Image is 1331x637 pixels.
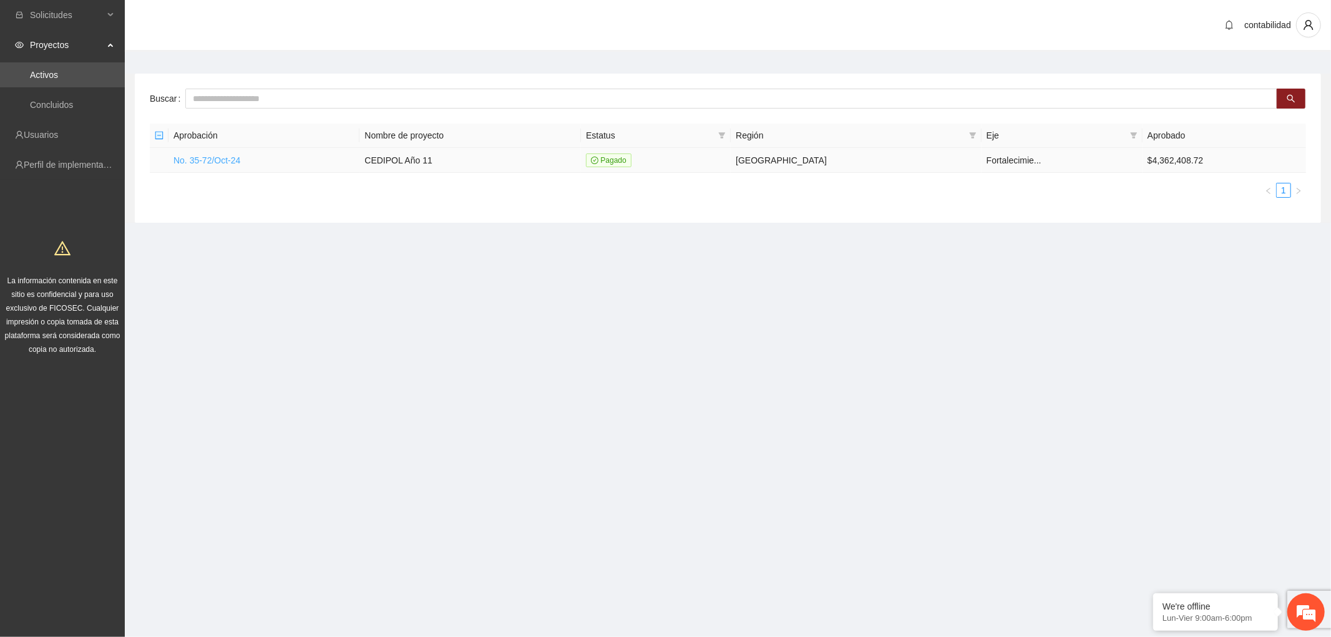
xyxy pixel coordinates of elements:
span: eye [15,41,24,49]
span: Estatus [586,129,713,142]
span: Región [736,129,964,142]
span: inbox [15,11,24,19]
span: Solicitudes [30,2,104,27]
div: We're offline [1163,601,1269,611]
span: minus-square [155,131,163,140]
a: Perfil de implementadora [24,160,121,170]
th: Aprobación [168,124,359,148]
span: filter [716,126,728,145]
li: 1 [1276,183,1291,198]
span: filter [1130,132,1138,139]
button: right [1291,183,1306,198]
button: bell [1219,15,1239,35]
span: filter [967,126,979,145]
a: Usuarios [24,130,58,140]
span: user [1297,19,1320,31]
p: Lun-Vier 9:00am-6:00pm [1163,613,1269,623]
span: La información contenida en este sitio es confidencial y para uso exclusivo de FICOSEC. Cualquier... [5,276,120,354]
span: right [1295,187,1302,195]
span: Eje [987,129,1125,142]
span: contabilidad [1244,20,1291,30]
li: Next Page [1291,183,1306,198]
a: 1 [1277,183,1290,197]
span: Proyectos [30,32,104,57]
span: check-circle [591,157,598,164]
span: bell [1220,20,1239,30]
span: filter [1128,126,1140,145]
th: Aprobado [1143,124,1306,148]
li: Previous Page [1261,183,1276,198]
span: left [1265,187,1272,195]
button: left [1261,183,1276,198]
td: $4,362,408.72 [1143,148,1306,173]
td: [GEOGRAPHIC_DATA] [731,148,982,173]
button: user [1296,12,1321,37]
button: search [1277,89,1305,109]
span: Pagado [586,153,631,167]
label: Buscar [150,89,185,109]
a: Activos [30,70,58,80]
span: Fortalecimie... [987,155,1041,165]
span: filter [969,132,977,139]
a: Concluidos [30,100,73,110]
span: filter [718,132,726,139]
span: warning [54,240,71,256]
td: CEDIPOL Año 11 [359,148,581,173]
th: Nombre de proyecto [359,124,581,148]
a: No. 35-72/Oct-24 [173,155,240,165]
span: search [1287,94,1295,104]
